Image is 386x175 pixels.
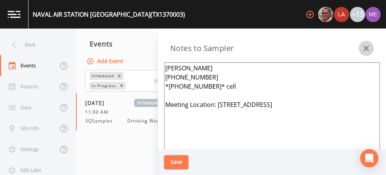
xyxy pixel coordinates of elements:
div: +15 [350,7,365,22]
span: 3QSamples [85,118,117,124]
img: logo [8,11,21,18]
img: e2d790fa78825a4bb76dcb6ab311d44c [318,7,333,22]
div: NAVAL AIR STATION [GEOGRAPHIC_DATA] (TX1370003) [33,10,185,19]
span: 11:00 AM [85,109,113,116]
div: Remove Scheduled [115,72,123,80]
span: Scheduled [134,99,164,107]
span: Drinking Water [127,118,164,124]
div: Scheduled [89,72,115,80]
div: Events [76,34,186,53]
h3: Notes to Sampler [170,42,234,54]
div: Open Intercom Messenger [360,149,378,167]
img: d4d65db7c401dd99d63b7ad86343d265 [365,7,381,22]
button: Save [164,155,188,169]
div: Mike Franklin [318,7,334,22]
a: [DATE]Scheduled11:00 AM3QSamplesDrinking Water [76,93,186,131]
span: [DATE] [85,99,110,107]
div: Remove In Progress [117,82,126,90]
div: Lauren Saenz [334,7,350,22]
img: cf6e799eed601856facf0d2563d1856d [334,7,349,22]
button: Add Event [85,54,126,68]
div: In Progress [89,82,117,90]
